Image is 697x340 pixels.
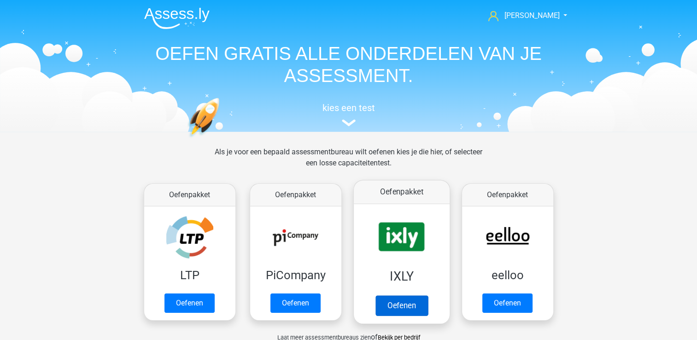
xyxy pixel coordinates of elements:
[485,10,560,21] a: [PERSON_NAME]
[482,293,533,313] a: Oefenen
[137,42,561,87] h1: OEFEN GRATIS ALLE ONDERDELEN VAN JE ASSESSMENT.
[270,293,321,313] a: Oefenen
[504,11,559,20] span: [PERSON_NAME]
[375,295,428,316] a: Oefenen
[187,98,255,181] img: oefenen
[137,102,561,127] a: kies een test
[137,102,561,113] h5: kies een test
[207,147,490,180] div: Als je voor een bepaald assessmentbureau wilt oefenen kies je die hier, of selecteer een losse ca...
[144,7,210,29] img: Assessly
[164,293,215,313] a: Oefenen
[342,119,356,126] img: assessment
